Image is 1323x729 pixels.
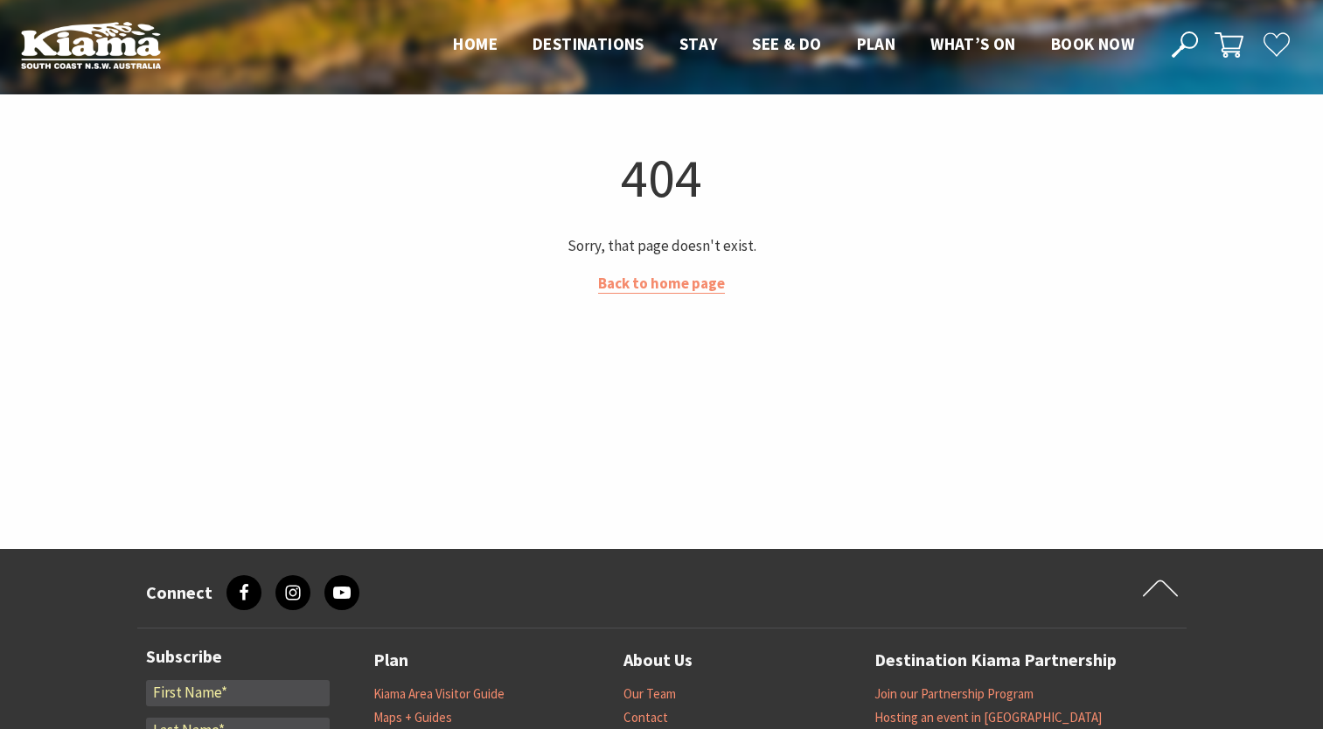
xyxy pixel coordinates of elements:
[373,709,452,726] a: Maps + Guides
[373,685,505,703] a: Kiama Area Visitor Guide
[146,680,330,706] input: First Name*
[373,646,408,675] a: Plan
[453,33,498,54] span: Home
[874,646,1117,675] a: Destination Kiama Partnership
[874,685,1034,703] a: Join our Partnership Program
[435,31,1152,59] nav: Main Menu
[146,582,212,603] h3: Connect
[752,33,821,54] span: See & Do
[1051,33,1134,54] span: Book now
[533,33,644,54] span: Destinations
[930,33,1016,54] span: What’s On
[623,709,668,726] a: Contact
[623,646,693,675] a: About Us
[144,234,1180,258] p: Sorry, that page doesn't exist.
[874,709,1102,726] a: Hosting an event in [GEOGRAPHIC_DATA]
[21,21,161,69] img: Kiama Logo
[144,142,1180,213] h1: 404
[679,33,718,54] span: Stay
[623,685,676,703] a: Our Team
[857,33,896,54] span: Plan
[598,274,725,294] a: Back to home page
[146,646,330,667] h3: Subscribe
